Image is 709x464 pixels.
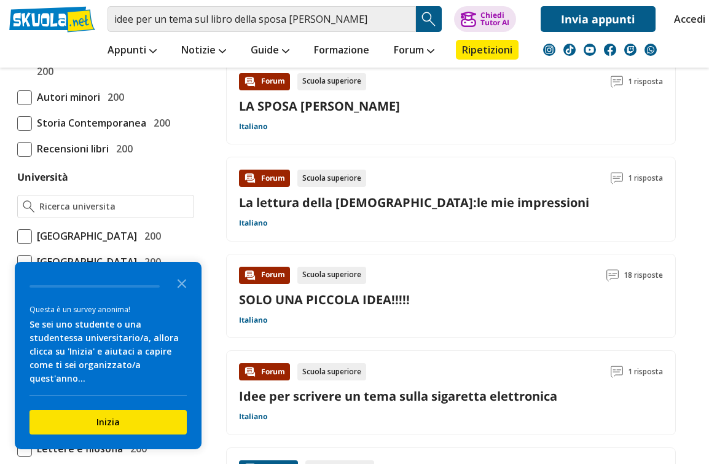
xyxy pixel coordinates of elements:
img: twitch [624,44,637,56]
span: 200 [139,228,161,244]
div: Scuola superiore [297,170,366,187]
a: Idee per scrivere un tema sulla sigaretta elettronica [239,388,557,404]
span: 200 [139,254,161,270]
img: Forum contenuto [244,269,256,281]
span: Storia Contemporanea [32,115,146,131]
a: Invia appunti [541,6,656,32]
button: ChiediTutor AI [454,6,516,32]
img: Commenti lettura [611,172,623,184]
span: [GEOGRAPHIC_DATA] [32,228,137,244]
img: Commenti lettura [606,269,619,281]
img: Ricerca universita [23,200,34,213]
a: Italiano [239,412,267,422]
img: Cerca appunti, riassunti o versioni [420,10,438,28]
a: Guide [248,40,292,62]
div: Scuola superiore [297,267,366,284]
div: Scuola superiore [297,73,366,90]
a: Accedi [674,6,700,32]
button: Search Button [416,6,442,32]
a: Italiano [239,122,267,132]
span: Recensioni libri [32,141,109,157]
div: Scuola superiore [297,363,366,380]
div: Forum [239,170,290,187]
img: Forum contenuto [244,76,256,88]
span: 200 [111,141,133,157]
img: youtube [584,44,596,56]
a: La lettura della [DEMOGRAPHIC_DATA]:le mie impressioni [239,194,589,211]
label: Università [17,170,68,184]
span: 18 risposte [624,267,663,284]
a: Appunti [104,40,160,62]
div: Forum [239,267,290,284]
input: Ricerca universita [39,200,189,213]
img: Commenti lettura [611,366,623,378]
a: Italiano [239,315,267,325]
span: Autori minori [32,89,100,105]
img: tiktok [563,44,576,56]
button: Close the survey [170,270,194,295]
span: 200 [149,115,170,131]
div: Chiedi Tutor AI [480,12,509,26]
span: 200 [32,63,53,79]
a: Notizie [178,40,229,62]
div: Forum [239,363,290,380]
a: Forum [391,40,437,62]
span: [GEOGRAPHIC_DATA] [32,254,137,270]
img: Commenti lettura [611,76,623,88]
span: 1 risposta [628,363,663,380]
span: 200 [103,89,124,105]
a: Italiano [239,218,267,228]
img: facebook [604,44,616,56]
img: WhatsApp [644,44,657,56]
div: Questa è un survey anonima! [29,304,187,315]
a: LA SPOSA [PERSON_NAME] [239,98,400,114]
span: 1 risposta [628,73,663,90]
input: Cerca appunti, riassunti o versioni [108,6,416,32]
div: Forum [239,73,290,90]
a: Formazione [311,40,372,62]
img: Forum contenuto [244,366,256,378]
span: 1 risposta [628,170,663,187]
a: SOLO UNA PICCOLA IDEA!!!!! [239,291,410,308]
div: Se sei uno studente o una studentessa universitario/a, allora clicca su 'Inizia' e aiutaci a capi... [29,318,187,385]
a: Ripetizioni [456,40,519,60]
button: Inizia [29,410,187,435]
img: Forum contenuto [244,172,256,184]
div: Survey [15,262,202,449]
img: instagram [543,44,555,56]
